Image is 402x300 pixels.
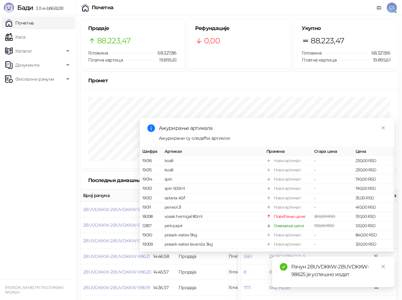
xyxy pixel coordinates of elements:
[353,230,394,240] td: 840,00 RSD
[380,124,387,131] a: Close
[314,223,335,228] span: 130,00 RSD
[88,57,123,63] span: Платна картица
[314,214,335,219] span: 260,00 RSD
[369,56,390,63] span: 19.895,61
[269,269,298,275] button: BELO PECIVO
[312,194,353,203] td: -
[88,25,177,32] h5: Продаје
[274,213,306,220] div: Повећање цене
[353,175,394,184] td: 190,00 RSD
[140,147,162,156] th: Шифра
[312,147,353,156] th: Стара цена
[83,222,151,228] span: 2BUVDKKW-2BUVDKKW-98623
[153,49,176,56] span: 68.327,86
[15,59,39,71] span: Документи
[140,184,162,193] td: 19013
[162,194,264,203] td: salveta 40/1
[140,249,162,258] td: 14113
[15,45,32,57] span: Каталог
[274,250,304,257] div: Смањење цене
[83,238,151,244] button: 2BUVDKKW-2BUVDKKW-98622
[243,269,246,275] button: 8
[83,207,151,212] button: 2BUVDKKW-2BUVDKKW-98624
[155,56,176,63] span: 19.895,61
[83,269,151,275] span: 2BUVDKKW-2BUVDKKW-98620
[312,175,353,184] td: -
[162,212,264,221] td: vosak hemigal 80ml
[312,230,353,240] td: -
[15,73,54,85] span: Фискални рачуни
[312,184,353,193] td: -
[162,240,264,249] td: prasak watex lavanda 3kg
[162,165,264,175] td: kosili
[353,156,394,165] td: 230,00 RSD
[162,230,264,240] td: prasak watex 9kg
[291,263,387,278] div: Рачун 2BUVDKKW-2BUVDKKW-98625 је успешно издат
[226,268,248,275] span: 420,00
[280,263,287,271] span: check-circle
[353,212,394,221] td: 310,00 RSD
[176,280,224,296] td: Продаја
[5,31,25,43] a: Каса
[140,212,162,221] td: 18208
[140,230,162,240] td: 19010
[159,135,387,142] div: Ажурирани су следећи артикли:
[264,147,312,156] th: Промена
[140,203,162,212] td: 19011
[274,157,300,164] div: Нови артикал
[353,165,394,175] td: 230,00 RSD
[159,124,387,132] div: Ажурирање артикала
[380,263,387,270] a: Close
[83,253,150,259] button: 2BUVDKKW-2BUVDKKW-98621
[367,49,390,56] span: 68.327,86
[243,285,251,290] button: 7171
[140,194,162,203] td: 19012
[176,264,224,280] td: Продаја
[83,285,150,290] span: 2BUVDKKW-2BUVDKKW-98619
[151,280,176,296] td: 14:36:37
[314,251,335,256] span: 240,00 RSD
[88,176,173,184] div: Последњи данашњи рачуни
[274,185,300,192] div: Нови артикал
[140,221,162,230] td: 12817
[162,184,264,193] td: spin 500ml
[162,156,264,165] td: kosili
[81,189,151,202] th: Број рачуна
[312,156,353,165] td: -
[274,176,300,182] div: Нови артикал
[140,240,162,249] td: 19009
[274,241,300,247] div: Нови артикал
[381,126,385,130] span: close
[147,124,155,132] span: info-circle
[274,223,304,229] div: Смањење цене
[302,57,336,63] span: Платна картица
[162,175,264,184] td: spin
[162,249,264,258] td: bevita keks 680gr
[5,285,63,295] small: [PERSON_NAME] PR TRGOVINSKA RADNJA
[274,195,300,201] div: Нови артикал
[17,4,33,11] span: Бади
[374,3,384,13] a: Документација
[311,35,344,47] span: 88.223,47
[140,165,162,175] td: 19015
[204,35,220,47] span: 0,00
[274,232,300,238] div: Нови артикал
[353,221,394,230] td: 120,00 RSD
[195,25,284,32] h5: Рефундације
[353,147,394,156] th: Цена
[312,240,353,249] td: -
[353,184,394,193] td: 190,00 RSD
[5,17,34,29] a: Почетна
[269,285,290,290] button: RAZ HLEB
[274,167,300,173] div: Нови артикал
[4,3,14,13] img: Logo
[162,147,264,156] th: Артикал
[226,284,248,291] span: 165,80
[312,165,353,175] td: -
[387,3,397,13] span: GS
[97,35,130,47] span: 88.223,47
[140,175,162,184] td: 19014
